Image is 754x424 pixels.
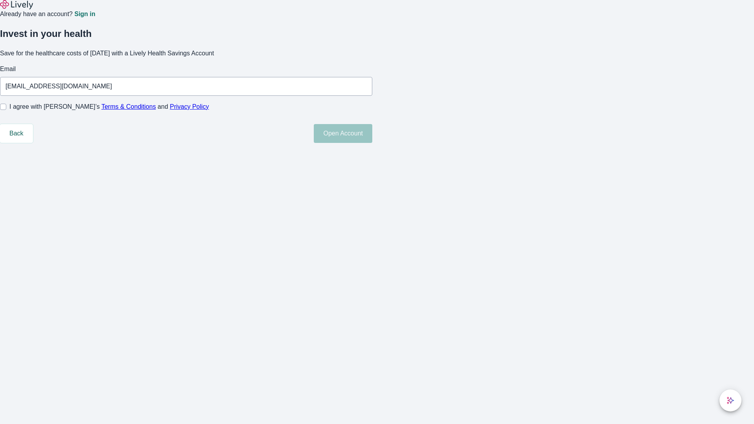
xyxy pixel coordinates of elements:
a: Sign in [74,11,95,17]
span: I agree with [PERSON_NAME]’s and [9,102,209,111]
a: Terms & Conditions [101,103,156,110]
svg: Lively AI Assistant [727,397,734,404]
a: Privacy Policy [170,103,209,110]
button: chat [719,389,741,411]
